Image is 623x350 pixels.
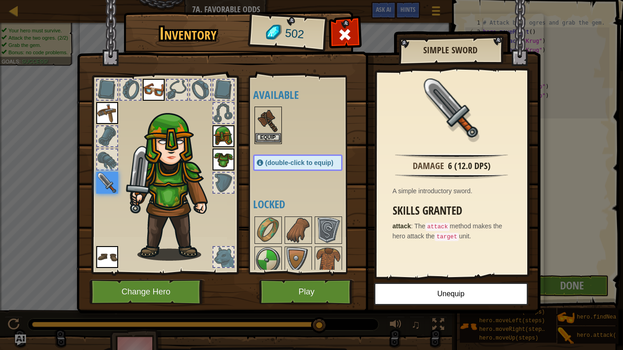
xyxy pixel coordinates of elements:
img: portrait.png [143,79,165,101]
h2: Simple Sword [408,45,493,55]
img: female.png [126,93,224,261]
img: portrait.png [286,217,311,243]
code: target [435,233,459,241]
img: hr.png [395,154,508,159]
h3: Skills Granted [393,205,515,217]
img: portrait.png [422,78,481,138]
code: attack [426,223,450,231]
img: portrait.png [96,246,118,268]
button: Equip [255,133,281,143]
img: hr.png [395,174,508,179]
strong: attack [393,222,411,230]
button: Change Hero [89,279,205,304]
div: 6 (12.0 DPS) [448,160,491,173]
img: portrait.png [316,247,341,273]
img: portrait.png [286,247,311,273]
span: (double-click to equip) [265,159,333,166]
img: portrait.png [96,102,118,124]
img: portrait.png [96,172,118,194]
div: A simple introductory sword. [393,186,515,196]
img: portrait.png [213,149,234,170]
img: portrait.png [213,125,234,147]
span: The method makes the hero attack the unit. [393,222,503,240]
img: portrait.png [255,108,281,133]
img: portrait.png [255,217,281,243]
button: Play [259,279,354,304]
h4: Available [253,89,361,101]
h4: Locked [253,198,361,210]
img: portrait.png [255,247,281,273]
h1: Inventory [130,24,246,43]
span: 502 [284,25,305,43]
img: portrait.png [316,217,341,243]
div: Damage [413,160,444,173]
span: : [411,222,415,230]
button: Unequip [374,283,528,305]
